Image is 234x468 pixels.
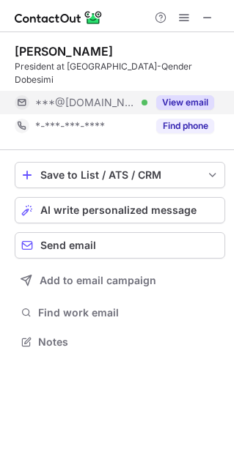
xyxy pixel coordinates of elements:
[15,162,225,188] button: save-profile-one-click
[15,267,225,294] button: Add to email campaign
[15,332,225,352] button: Notes
[15,60,225,86] div: President at [GEOGRAPHIC_DATA]-Qender Dobesimi
[40,204,197,216] span: AI write personalized message
[40,239,96,251] span: Send email
[15,302,225,323] button: Find work email
[15,9,103,26] img: ContactOut v5.3.10
[156,119,214,133] button: Reveal Button
[38,306,219,319] span: Find work email
[15,232,225,259] button: Send email
[38,335,219,349] span: Notes
[15,197,225,223] button: AI write personalized message
[40,275,156,286] span: Add to email campaign
[35,96,136,109] span: ***@[DOMAIN_NAME]
[40,169,200,181] div: Save to List / ATS / CRM
[156,95,214,110] button: Reveal Button
[15,44,113,59] div: [PERSON_NAME]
